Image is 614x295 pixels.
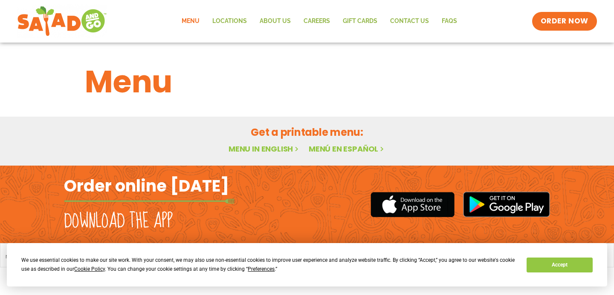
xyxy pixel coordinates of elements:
[309,143,385,154] a: Menú en español
[74,266,105,272] span: Cookie Policy
[297,11,336,31] a: Careers
[17,4,107,38] img: new-SAG-logo-768×292
[175,11,206,31] a: Menu
[206,11,253,31] a: Locations
[85,59,529,105] h1: Menu
[384,11,435,31] a: Contact Us
[541,16,588,26] span: ORDER NOW
[532,12,597,31] a: ORDER NOW
[21,256,516,274] div: We use essential cookies to make our site work. With your consent, we may also use non-essential ...
[527,258,592,272] button: Accept
[435,11,463,31] a: FAQs
[64,175,229,196] h2: Order online [DATE]
[463,192,550,217] img: google_play
[253,11,297,31] a: About Us
[6,253,87,259] a: meet chef [PERSON_NAME]
[229,143,300,154] a: Menu in English
[85,125,529,140] h2: Get a printable menu:
[371,191,455,218] img: appstore
[7,243,607,286] div: Cookie Consent Prompt
[336,11,384,31] a: GIFT CARDS
[175,11,463,31] nav: Menu
[64,199,235,203] img: fork
[64,209,173,233] h2: Download the app
[248,266,275,272] span: Preferences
